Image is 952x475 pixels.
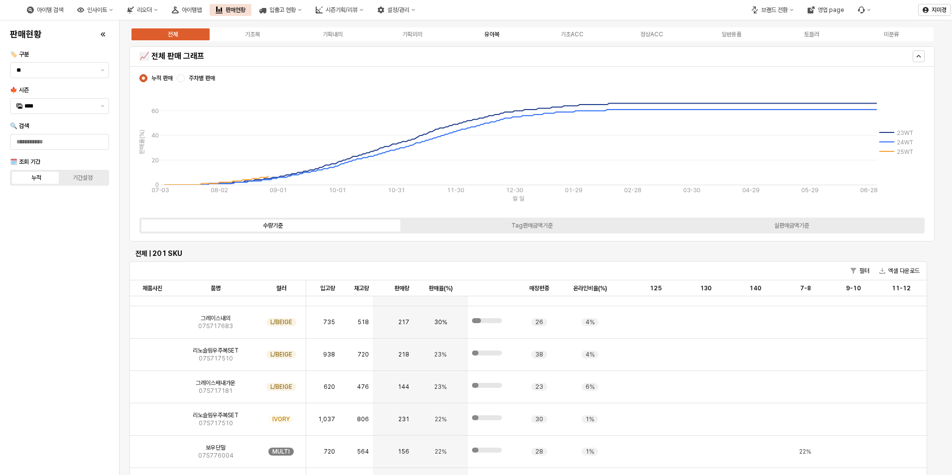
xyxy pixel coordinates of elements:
label: 유아복 [452,30,532,39]
button: 아이템 검색 [21,4,69,16]
span: L/BEIGE [270,351,292,358]
span: 9-10 [846,284,861,292]
span: 22% [435,448,447,456]
span: 🏷️ 구분 [10,51,29,58]
div: 전체 [168,31,178,38]
span: 217 [398,318,409,326]
span: 140 [749,284,761,292]
span: 보우단말 [206,444,226,452]
div: 토들러 [804,31,819,38]
span: 806 [357,415,369,423]
span: 1% [586,415,594,423]
div: 기초복 [245,31,260,38]
div: 아이템맵 [182,6,202,13]
button: 리오더 [121,4,164,16]
div: 실판매금액기준 [774,222,809,229]
span: 30 [535,415,543,423]
span: 735 [323,318,335,326]
span: 품명 [211,284,221,292]
button: 영업 page [802,4,850,16]
span: IVORY [272,415,290,423]
span: 07S776004 [198,452,234,460]
span: 218 [398,351,409,358]
span: 온라인비율(%) [573,284,607,292]
div: 영업 page [818,6,844,13]
h6: 전체 | 201 SKU [135,249,921,258]
span: 476 [357,383,369,391]
span: 07S717683 [198,322,233,330]
div: 인사이트 [87,6,107,13]
button: 필터 [846,265,873,277]
div: 아이템 검색 [37,6,63,13]
button: 판매현황 [210,4,251,16]
button: 아이템맵 [166,4,208,16]
button: 브랜드 전환 [745,4,800,16]
div: 시즌기획/리뷰 [310,4,369,16]
span: 그레이스내의 [201,314,231,322]
label: 수량기준 [143,221,402,230]
span: 4% [586,318,595,326]
span: 6% [586,383,595,391]
span: 26 [535,318,543,326]
span: 1,037 [318,415,335,423]
span: 518 [357,318,369,326]
span: 그레이스배내가운 [196,379,236,387]
div: 미분류 [884,31,899,38]
span: 23% [434,351,447,358]
label: 기간설정 [60,173,106,182]
span: 리노슬림우주복SET [193,347,238,355]
span: 38 [535,351,543,358]
span: 231 [398,415,409,423]
span: 4% [586,351,595,358]
span: 판매율(%) [429,284,453,292]
label: 전체 [133,30,213,39]
div: 기간설정 [73,174,93,181]
span: 🔍 검색 [10,122,29,129]
span: 620 [324,383,335,391]
span: 28 [535,448,543,456]
button: 엑셀 다운로드 [875,265,924,277]
div: 기획외의 [402,31,422,38]
button: 입출고 현황 [253,4,308,16]
span: 제품사진 [142,284,162,292]
div: 브랜드 전환 [761,6,788,13]
span: 7-8 [800,284,811,292]
button: 제안 사항 표시 [97,63,109,78]
span: L/BEIGE [270,383,292,391]
span: 720 [324,448,335,456]
label: 기획내의 [293,30,372,39]
span: 125 [650,284,662,292]
div: 설정/관리 [387,6,409,13]
main: App Frame [119,20,952,475]
span: 156 [398,448,409,456]
span: 938 [323,351,335,358]
span: 컬러 [276,284,286,292]
label: 일반용품 [692,30,771,39]
span: 🗓️ 조회 기간 [10,158,40,165]
span: 🍁 시즌 [10,87,29,94]
div: Menu item 6 [852,4,877,16]
div: 유아복 [484,31,499,38]
span: 누적 판매 [151,74,173,82]
button: 설정/관리 [371,4,421,16]
span: 주차별 판매 [189,74,215,82]
span: 23% [434,383,447,391]
span: 매장편중 [529,284,549,292]
button: 인사이트 [71,4,119,16]
span: 30% [434,318,447,326]
div: 정상ACC [640,31,663,38]
label: 실판매금액기준 [662,221,921,230]
label: 정상ACC [612,30,692,39]
p: 지미경 [932,6,947,14]
button: 지미경 [918,4,951,16]
div: 누적 [31,174,41,181]
div: 기초ACC [561,31,584,38]
span: 1% [586,448,594,456]
div: 리오더 [137,6,152,13]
